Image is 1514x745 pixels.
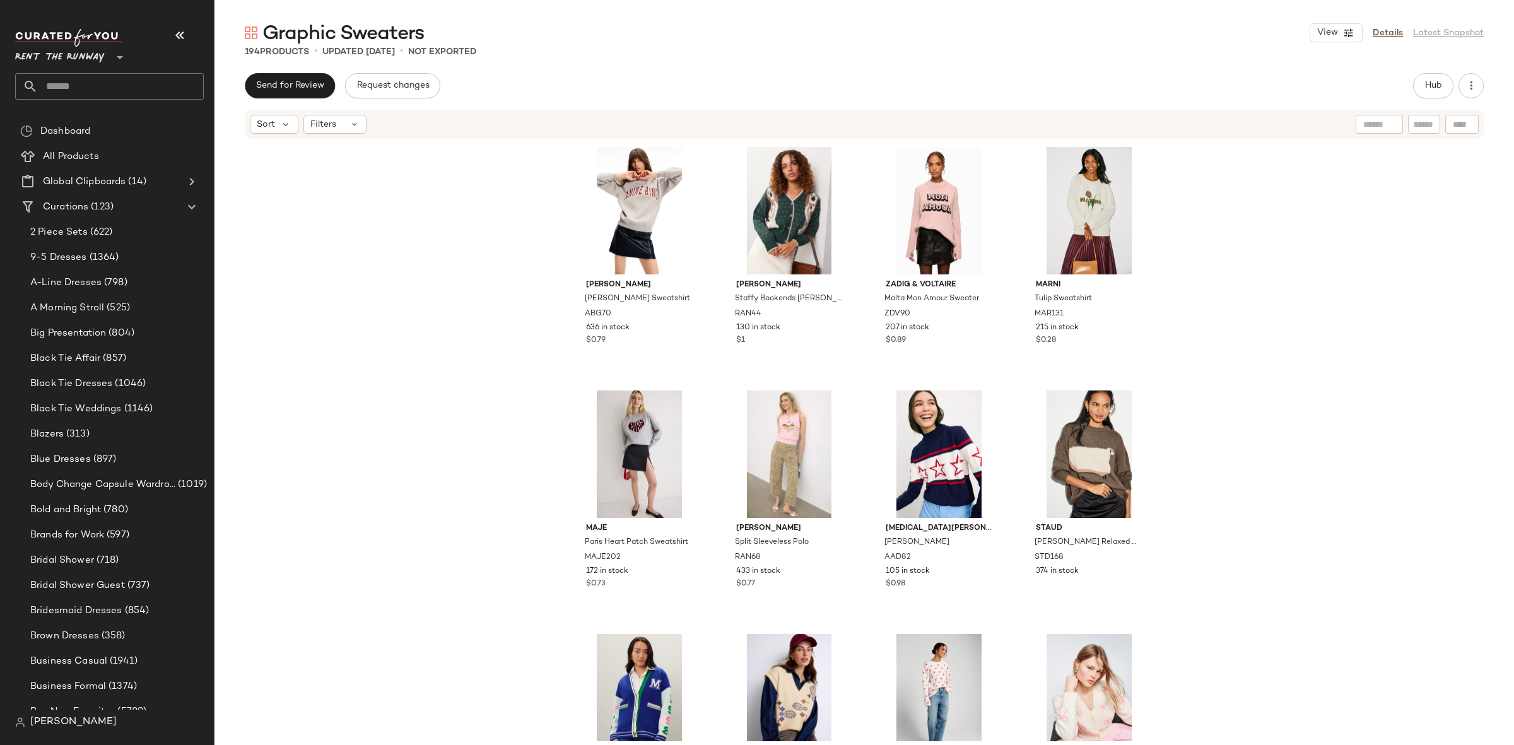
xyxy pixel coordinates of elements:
span: Split Sleeveless Polo [735,537,809,548]
span: [MEDICAL_DATA][PERSON_NAME] [886,523,992,534]
span: (737) [125,578,150,593]
img: svg%3e [15,717,25,727]
span: All Products [43,150,99,164]
span: 636 in stock [586,322,630,334]
span: 172 in stock [586,566,628,577]
span: [PERSON_NAME] [736,523,843,534]
span: View [1317,28,1338,38]
span: (358) [99,629,126,643]
span: (1146) [122,402,153,416]
span: (313) [64,427,90,442]
span: ZDV90 [884,308,910,320]
span: Hub [1424,81,1442,91]
span: [PERSON_NAME] [736,279,843,291]
span: Business Casual [30,654,107,669]
span: Curations [43,200,88,214]
span: (5789) [115,705,146,719]
span: (798) [102,276,127,290]
span: Black Tie Affair [30,351,100,366]
span: Request changes [356,81,429,91]
img: svg%3e [245,26,257,39]
span: (780) [101,503,128,517]
span: (1941) [107,654,138,669]
span: (854) [122,604,150,618]
img: ABG70.jpg [576,147,703,274]
span: 105 in stock [886,566,930,577]
span: 433 in stock [736,566,780,577]
span: Global Clipboards [43,175,126,189]
div: Products [245,45,309,59]
img: STD168.jpg [1026,390,1153,518]
span: Zadig & Voltaire [886,279,992,291]
span: Business Formal [30,679,106,694]
span: $0.89 [886,335,906,346]
span: [PERSON_NAME] Sweatshirt [585,293,690,305]
span: Buy Now Favorites [30,705,115,719]
img: AAD82.jpg [876,390,1002,518]
span: (857) [100,351,126,366]
span: $0.79 [586,335,606,346]
span: RAN68 [735,552,761,563]
span: (1019) [175,478,207,492]
span: (1046) [112,377,146,391]
span: Graphic Sweaters [262,21,424,47]
span: Big Presentation [30,326,106,341]
span: 207 in stock [886,322,929,334]
span: Rent the Runway [15,43,105,66]
span: Blue Dresses [30,452,91,467]
p: Not Exported [408,45,476,59]
img: MAR131.jpg [1026,147,1153,274]
span: RAN44 [735,308,761,320]
span: Blazers [30,427,64,442]
span: $0.28 [1036,335,1056,346]
span: Brown Dresses [30,629,99,643]
span: Black Tie Dresses [30,377,112,391]
img: cfy_white_logo.C9jOOHJF.svg [15,29,122,47]
span: A Morning Stroll [30,301,104,315]
span: Maje [586,523,693,534]
span: Send for Review [255,81,324,91]
span: [PERSON_NAME] [30,715,117,730]
span: (597) [104,528,129,543]
span: Malta Mon Amour Sweater [884,293,979,305]
button: Send for Review [245,73,335,98]
span: • [400,44,403,59]
span: STD168 [1035,552,1064,563]
button: Hub [1413,73,1453,98]
span: 194 [245,47,260,57]
span: Staffy Bookends [PERSON_NAME] Cardigan [735,293,842,305]
span: (14) [126,175,146,189]
span: 9-5 Dresses [30,250,87,265]
span: (718) [94,553,119,568]
img: ZDV90.jpg [876,147,1002,274]
span: 130 in stock [736,322,780,334]
img: RAN68.jpg [726,390,853,518]
span: $0.77 [736,578,755,590]
span: Dashboard [40,124,90,139]
span: Paris Heart Patch Sweatshirt [585,537,688,548]
span: 374 in stock [1036,566,1079,577]
img: svg%3e [20,125,33,138]
button: Request changes [345,73,440,98]
span: (1374) [106,679,137,694]
span: Staud [1036,523,1142,534]
span: [PERSON_NAME] [884,537,949,548]
span: Bold and Bright [30,503,101,517]
img: RAN44.jpg [726,147,853,274]
span: Filters [310,118,336,131]
span: 2 Piece Sets [30,225,88,240]
span: (1364) [87,250,119,265]
img: MAJE202.jpg [576,390,703,518]
span: Bridal Shower Guest [30,578,125,593]
span: Marni [1036,279,1142,291]
span: A-Line Dresses [30,276,102,290]
span: MAR131 [1035,308,1064,320]
span: Body Change Capsule Wardrobe [30,478,175,492]
span: ABG70 [585,308,611,320]
a: Details [1373,26,1403,40]
span: AAD82 [884,552,911,563]
p: updated [DATE] [322,45,395,59]
span: (525) [104,301,130,315]
span: [PERSON_NAME] Relaxed Crew Sweater [1035,537,1141,548]
span: $0.98 [886,578,905,590]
